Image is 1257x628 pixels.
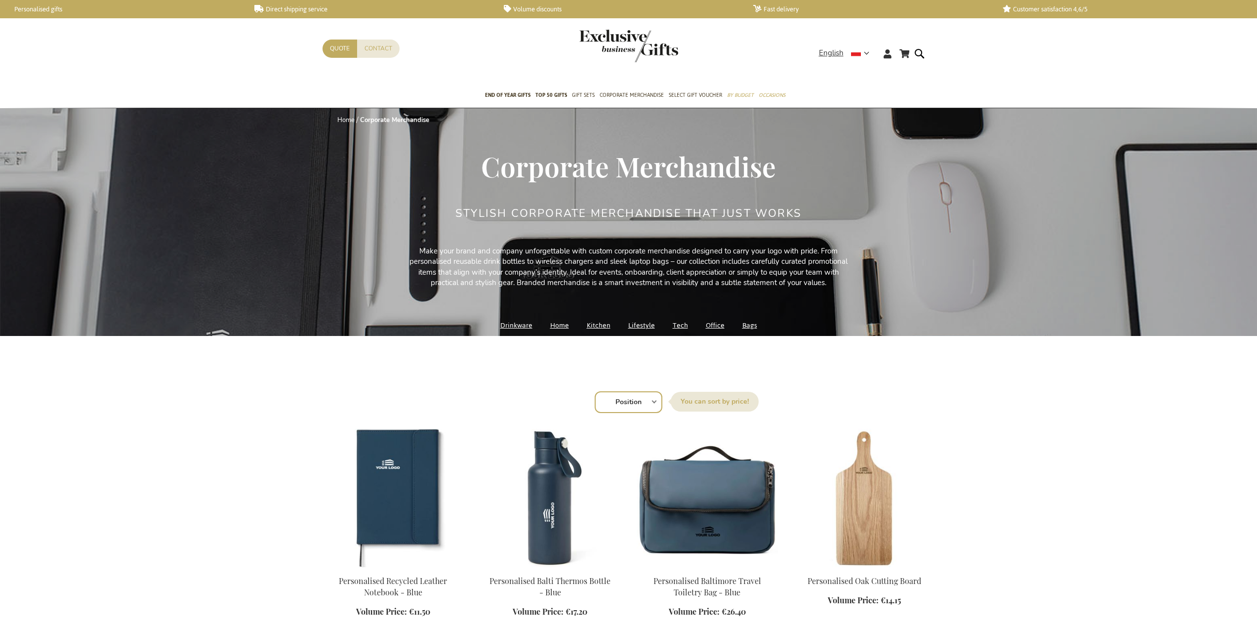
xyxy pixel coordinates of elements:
a: Select Gift Voucher [669,84,722,108]
a: Direct shipping service [254,5,488,13]
a: Personalised Recycled Leather Notebook - Blue [323,563,464,573]
a: Volume Price: €14.15 [828,595,901,606]
a: Personalised Balti Thermos Bottle - Blue [480,563,621,573]
span: €14.15 [881,595,901,605]
a: store logo [579,30,629,62]
a: TOP 50 Gifts [535,84,567,108]
span: €11.50 [409,606,430,617]
a: Corporate Merchandise [600,84,664,108]
a: By Budget [727,84,754,108]
span: Occasions [759,90,785,100]
img: Personalised Balti Thermos Bottle - Blue [480,429,621,567]
span: End of year gifts [485,90,530,100]
a: Volume Price: €17.20 [513,606,587,618]
a: Volume Price: €26.40 [669,606,746,618]
a: Office [706,319,725,332]
span: English [819,47,844,59]
a: Lifestyle [628,319,655,332]
label: Sort By [671,392,759,412]
img: Exclusive Business gifts logo [579,30,678,62]
span: TOP 50 Gifts [535,90,567,100]
a: Personalised Oak Cutting Board [808,576,921,586]
span: Volume Price: [669,606,720,617]
a: Personalised Balti Thermos Bottle - Blue [489,576,610,597]
p: Make your brand and company unforgettable with custom corporate merchandise designed to carry you... [406,246,851,289]
span: Gift Sets [572,90,595,100]
span: €26.40 [722,606,746,617]
a: Quote [323,40,357,58]
a: Home [337,116,355,125]
a: Personalised Recycled Leather Notebook - Blue [339,576,447,597]
a: Personalised Oak Cutting Board [794,563,935,573]
a: End of year gifts [485,84,530,108]
img: Personalised Oak Cutting Board [794,429,935,567]
span: Volume Price: [513,606,564,617]
span: Select Gift Voucher [669,90,722,100]
a: Home [550,319,569,332]
a: Tech [673,319,688,332]
a: Customer satisfaction 4,6/5 [1003,5,1236,13]
a: Fast delivery [753,5,987,13]
span: Volume Price: [356,606,407,617]
span: By Budget [727,90,754,100]
a: Personalised Baltimore Travel Toiletry Bag - Blue [653,576,761,597]
a: Occasions [759,84,785,108]
span: Corporate Merchandise [481,148,776,184]
a: Personalised gifts [5,5,239,13]
a: Gift Sets [572,84,595,108]
a: Bags [742,319,757,332]
span: Corporate Merchandise [600,90,664,100]
img: Personalised Baltimore Travel Toiletry Bag - Blue [637,429,778,567]
a: Volume discounts [504,5,737,13]
img: Personalised Recycled Leather Notebook - Blue [323,429,464,567]
h2: Stylish Corporate Merchandise That Just Works [455,208,802,219]
a: Contact [357,40,400,58]
a: Volume Price: €11.50 [356,606,430,618]
a: Drinkware [500,319,532,332]
span: €17.20 [566,606,587,617]
a: Kitchen [587,319,610,332]
span: Volume Price: [828,595,879,605]
strong: Corporate Merchandise [360,116,429,125]
a: Personalised Baltimore Travel Toiletry Bag - Blue [637,563,778,573]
